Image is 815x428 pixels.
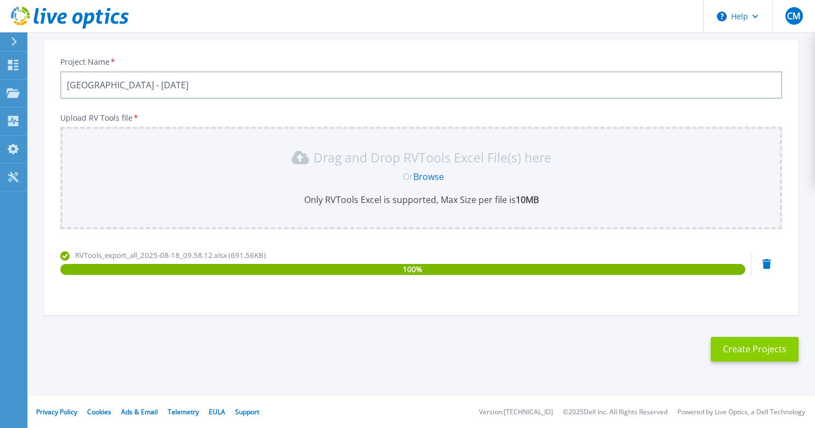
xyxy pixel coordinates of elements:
[403,171,413,183] span: Or
[787,12,800,20] span: CM
[67,194,776,206] p: Only RVTools Excel is supported, Max Size per file is
[168,407,199,416] a: Telemetry
[87,407,111,416] a: Cookies
[121,407,158,416] a: Ads & Email
[235,407,259,416] a: Support
[209,407,225,416] a: EULA
[60,71,782,99] input: Enter Project Name
[60,114,782,122] p: Upload RV Tools file
[479,409,553,416] li: Version: [TECHNICAL_ID]
[677,409,805,416] li: Powered by Live Optics, a Dell Technology
[314,152,551,163] p: Drag and Drop RVTools Excel File(s) here
[403,264,422,275] span: 100 %
[711,337,799,362] button: Create Projects
[563,409,668,416] li: © 2025 Dell Inc. All Rights Reserved
[67,149,776,206] div: Drag and Drop RVTools Excel File(s) here OrBrowseOnly RVTools Excel is supported, Max Size per fi...
[60,58,116,66] label: Project Name
[516,194,539,206] b: 10MB
[413,171,444,183] a: Browse
[75,250,266,260] span: RVTools_export_all_2025-08-18_09.58.12.xlsx (691.56KB)
[36,407,77,416] a: Privacy Policy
